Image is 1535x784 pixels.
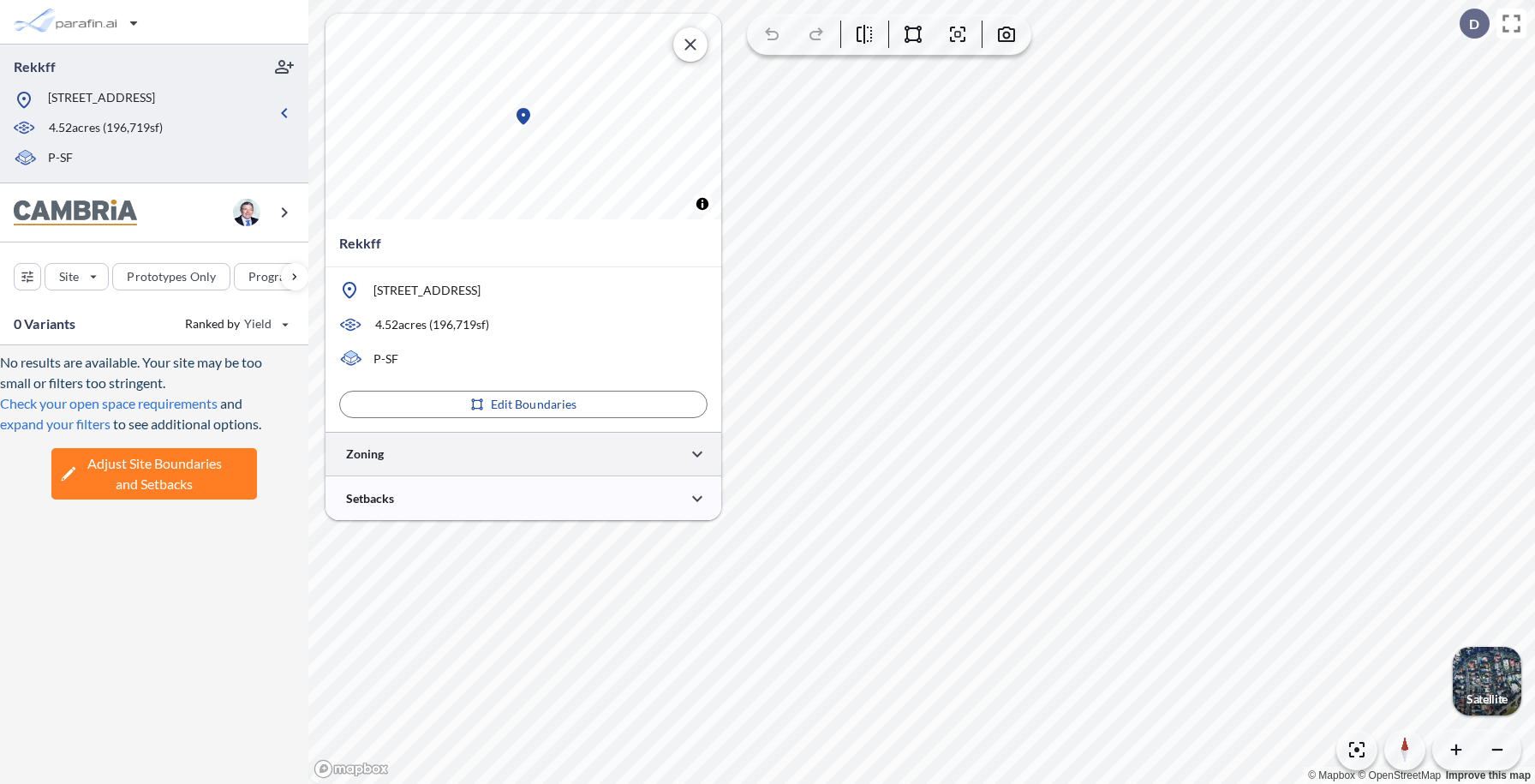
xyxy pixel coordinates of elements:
[171,310,300,338] button: Ranked by Yield
[248,268,296,285] p: Program
[48,89,155,111] p: [STREET_ADDRESS]
[1469,16,1479,32] p: D
[49,119,163,138] p: 4.52 acres ( 196,719 sf)
[14,200,137,226] img: BrandImage
[692,194,713,214] button: Toggle attribution
[45,263,109,290] button: Site
[233,199,260,226] img: user logo
[234,263,326,290] button: Program
[513,106,534,127] div: Map marker
[346,490,394,507] p: Setbacks
[491,396,577,413] p: Edit Boundaries
[314,759,389,779] a: Mapbox homepage
[1453,647,1521,715] img: Switcher Image
[14,57,56,76] p: Rekkff
[339,233,381,254] p: Rekkff
[373,282,481,299] p: [STREET_ADDRESS]
[1446,769,1531,781] a: Improve this map
[59,268,79,285] p: Site
[87,453,222,494] span: Adjust Site Boundaries and Setbacks
[1453,647,1521,715] button: Switcher ImageSatellite
[127,268,216,285] p: Prototypes Only
[14,314,76,334] p: 0 Variants
[48,149,73,169] p: P-SF
[244,315,272,332] span: Yield
[1466,692,1508,706] p: Satellite
[1308,769,1355,781] a: Mapbox
[51,448,257,500] button: Adjust Site Boundariesand Setbacks
[373,350,398,368] p: P-SF
[112,263,230,290] button: Prototypes Only
[697,195,708,213] span: Toggle attribution
[326,14,721,219] canvas: Map
[1358,769,1441,781] a: OpenStreetMap
[339,391,708,418] button: Edit Boundaries
[375,316,489,333] p: 4.52 acres ( 196,719 sf)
